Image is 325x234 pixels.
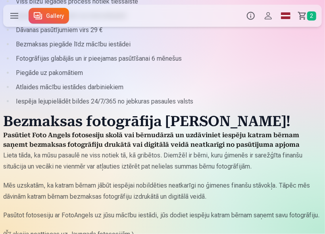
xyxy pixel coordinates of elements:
a: Grozs2 [294,5,322,27]
li: Dāvanas pasūtījumiem virs 29 € [13,25,322,36]
h1: Bezmaksas fotogrāfija [PERSON_NAME]! [3,115,322,131]
button: Profils [260,5,277,27]
a: Gallery [29,8,69,24]
li: Iespēja lejupielādēt bildes 24/7/365 no jebkuras pasaules valsts [13,96,322,107]
button: Info [242,5,260,27]
li: Atlaides mācību iestādes darbiniekiem [13,82,322,93]
p: Mēs uzskatām, ka katram bērnam jābūt iespējai nobildēties neatkarīgi no ģimenes finanšu stāvokļa.... [3,180,322,202]
li: Piegāde uz pakomātiem [13,67,322,79]
p: Pasūtot fotosesiju ar FotoAngels uz jūsu mācību iestādi, jūs dodiet iespēju katram bērnam saņemt ... [3,210,322,221]
span: 2 [307,12,316,21]
a: Global [277,5,294,27]
li: Bezmaksas piegāde līdz mācību iestādei [13,39,322,50]
li: Fotogrāfijas glabājās un ir pieejamas pasūtīšanai 6 mēnešus [13,53,322,64]
p: Lieta tāda, ka mūsu pasaulē ne viss notiek tā, kā gribētos. Diemžēl ir bērni, kuru ģimenēs ir sar... [3,150,322,172]
h4: Pasūtiet Foto Angels fotosesiju skolā vai bērnudārzā un uzdāviniet iespēju katram bērnam saņemt b... [3,131,322,150]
